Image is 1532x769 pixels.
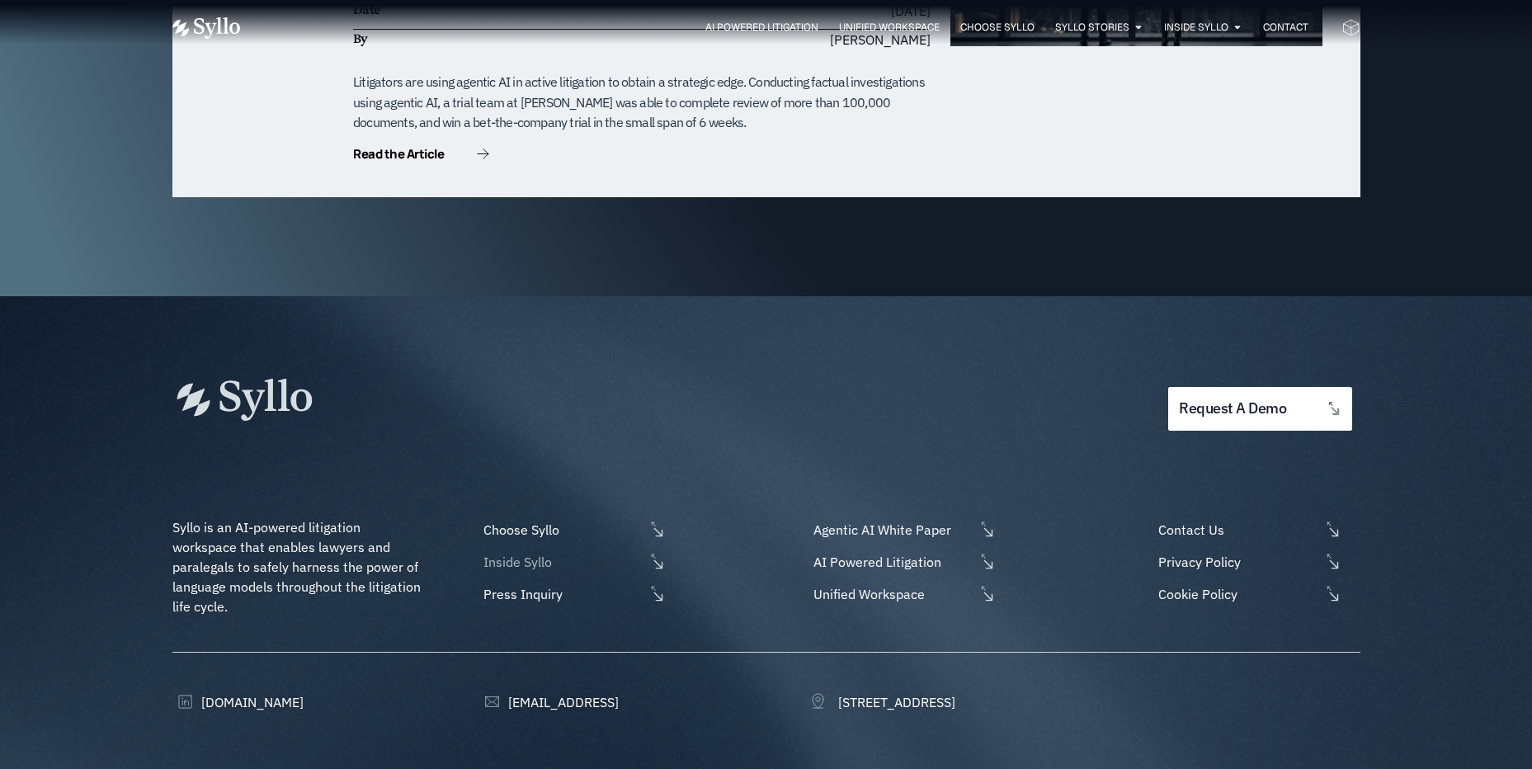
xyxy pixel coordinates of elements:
[353,148,444,160] span: Read the Article
[960,20,1035,35] a: Choose Syllo
[809,552,974,572] span: AI Powered Litigation
[1154,584,1360,604] a: Cookie Policy
[197,692,304,712] span: [DOMAIN_NAME]
[834,692,955,712] span: [STREET_ADDRESS]
[809,552,996,572] a: AI Powered Litigation
[1154,520,1360,540] a: Contact Us
[479,552,666,572] a: Inside Syllo
[479,584,666,604] a: Press Inquiry
[353,148,489,164] a: Read the Article
[479,584,644,604] span: Press Inquiry
[1154,552,1319,572] span: Privacy Policy
[353,72,931,133] div: Litigators are using agentic AI in active litigation to obtain a strategic edge. Conducting factu...
[809,520,996,540] a: Agentic AI White Paper
[479,552,644,572] span: Inside Syllo
[1164,20,1228,35] a: Inside Syllo
[1154,584,1319,604] span: Cookie Policy
[809,584,974,604] span: Unified Workspace
[172,17,240,39] img: Vector
[839,20,940,35] a: Unified Workspace
[705,20,818,35] a: AI Powered Litigation
[504,692,619,712] span: [EMAIL_ADDRESS]
[1179,401,1286,417] span: request a demo
[273,20,1308,35] nav: Menu
[809,584,996,604] a: Unified Workspace
[1263,20,1308,35] a: Contact
[1055,20,1129,35] a: Syllo Stories
[479,692,619,712] a: [EMAIL_ADDRESS]
[1154,520,1319,540] span: Contact Us
[809,692,955,712] a: [STREET_ADDRESS]
[172,692,304,712] a: [DOMAIN_NAME]
[172,519,424,615] span: Syllo is an AI-powered litigation workspace that enables lawyers and paralegals to safely harness...
[273,20,1308,35] div: Menu Toggle
[809,520,974,540] span: Agentic AI White Paper
[479,520,644,540] span: Choose Syllo
[479,520,666,540] a: Choose Syllo
[1154,552,1360,572] a: Privacy Policy
[1168,387,1351,431] a: request a demo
